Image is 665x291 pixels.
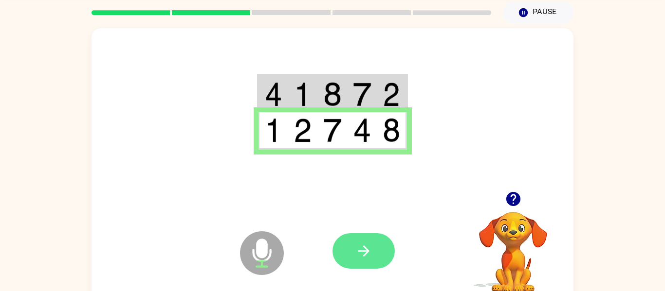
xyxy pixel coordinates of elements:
img: 4 [353,118,371,142]
img: 2 [383,82,400,106]
img: 7 [323,118,342,142]
img: 1 [265,118,282,142]
img: 7 [353,82,371,106]
img: 2 [294,118,312,142]
img: 1 [294,82,312,106]
img: 4 [265,82,282,106]
img: 8 [383,118,400,142]
img: 8 [323,82,342,106]
button: Pause [503,1,573,24]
